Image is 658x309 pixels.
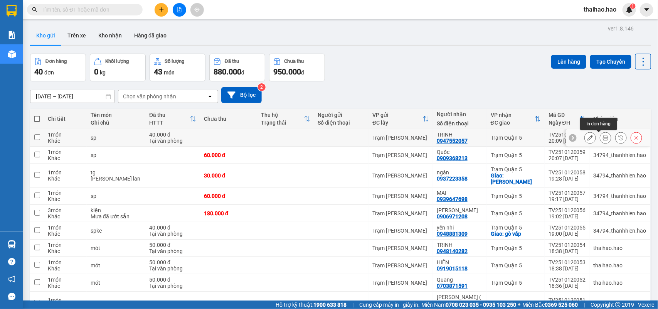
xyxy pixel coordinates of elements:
[437,120,483,127] div: Số điện thoại
[549,138,586,144] div: 20:09 [DATE]
[491,225,541,231] div: Trạm Quận 5
[522,301,578,309] span: Miền Bắc
[549,207,586,213] div: TV2510120056
[549,242,586,248] div: TV2510120054
[437,259,483,265] div: HIỀN
[631,3,634,9] span: 1
[149,283,196,289] div: Tại văn phòng
[48,155,83,161] div: Khác
[549,225,586,231] div: TV2510120055
[155,3,168,17] button: plus
[204,152,253,158] div: 60.000 đ
[608,24,634,33] div: ver 1.8.146
[372,152,429,158] div: Trạm [PERSON_NAME]
[491,231,541,237] div: Giao: gò vấp
[359,301,419,309] span: Cung cấp máy in - giấy in:
[48,207,83,213] div: 3 món
[549,277,586,283] div: TV2510120052
[640,3,653,17] button: caret-down
[372,193,429,199] div: Trạm [PERSON_NAME]
[261,112,304,118] div: Thu hộ
[91,213,141,220] div: Mưa đã ướt sẵn
[149,248,196,254] div: Tại văn phòng
[48,265,83,272] div: Khác
[91,169,141,176] div: tg
[549,213,586,220] div: 19:02 [DATE]
[48,213,83,220] div: Khác
[91,120,141,126] div: Ghi chú
[301,69,304,76] span: đ
[437,190,483,196] div: MAI
[491,193,541,199] div: Trạm Quận 5
[165,59,185,64] div: Số lượng
[48,283,83,289] div: Khác
[7,5,17,17] img: logo-vxr
[372,210,429,216] div: Trạm [PERSON_NAME]
[100,69,106,76] span: kg
[48,176,83,182] div: Khác
[8,240,16,248] img: warehouse-icon
[48,190,83,196] div: 1 món
[630,3,636,9] sup: 1
[372,262,429,268] div: Trạm [PERSON_NAME]
[437,155,468,161] div: 0909368213
[549,120,580,126] div: Ngày ĐH
[48,297,83,303] div: 1 món
[584,132,596,144] div: Sửa đơn hàng
[437,225,483,231] div: yến nhi
[545,302,578,308] strong: 0369 525 060
[491,172,541,185] div: Giao: tân phú
[149,112,190,118] div: Đã thu
[284,59,304,64] div: Chưa thu
[549,259,586,265] div: TV2510120053
[91,193,141,199] div: sp
[8,275,15,283] span: notification
[549,190,586,196] div: TV2510120057
[91,280,141,286] div: mót
[594,210,646,216] div: 34794_thanhhien.hao
[549,149,586,155] div: TV2510120059
[91,112,141,118] div: Tên món
[318,120,365,126] div: Số điện thoại
[8,50,16,58] img: warehouse-icon
[487,109,545,129] th: Toggle SortBy
[276,301,347,309] span: Hỗ trợ kỹ thuật:
[313,302,347,308] strong: 1900 633 818
[241,69,244,76] span: đ
[149,138,196,144] div: Tại văn phòng
[91,207,141,213] div: kiện
[643,6,650,13] span: caret-down
[8,258,15,265] span: question-circle
[149,242,196,248] div: 50.000 đ
[30,90,114,103] input: Select a date range.
[437,207,483,213] div: KIM HỒNG
[48,277,83,283] div: 1 món
[626,6,633,13] img: icon-new-feature
[491,245,541,251] div: Trạm Quận 5
[154,67,162,76] span: 43
[437,248,468,254] div: 0948140282
[594,116,646,122] div: Nhân viên
[48,132,83,138] div: 1 món
[173,3,186,17] button: file-add
[269,54,325,81] button: Chưa thu950.000đ
[32,7,37,12] span: search
[372,228,429,234] div: Trạm [PERSON_NAME]
[207,93,213,100] svg: open
[128,26,173,45] button: Hàng đã giao
[491,210,541,216] div: Trạm Quận 5
[518,303,520,306] span: ⚪️
[549,169,586,176] div: TV2510120058
[372,135,429,141] div: Trạm [PERSON_NAME]
[437,231,468,237] div: 0948881309
[30,26,61,45] button: Kho gửi
[48,196,83,202] div: Khác
[194,7,200,12] span: aim
[261,120,304,126] div: Trạng thái
[437,213,468,220] div: 0906971208
[258,83,266,91] sup: 2
[61,26,92,45] button: Trên xe
[42,5,133,14] input: Tìm tên, số ĐT hoặc mã đơn
[549,155,586,161] div: 20:07 [DATE]
[30,54,86,81] button: Đơn hàng40đơn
